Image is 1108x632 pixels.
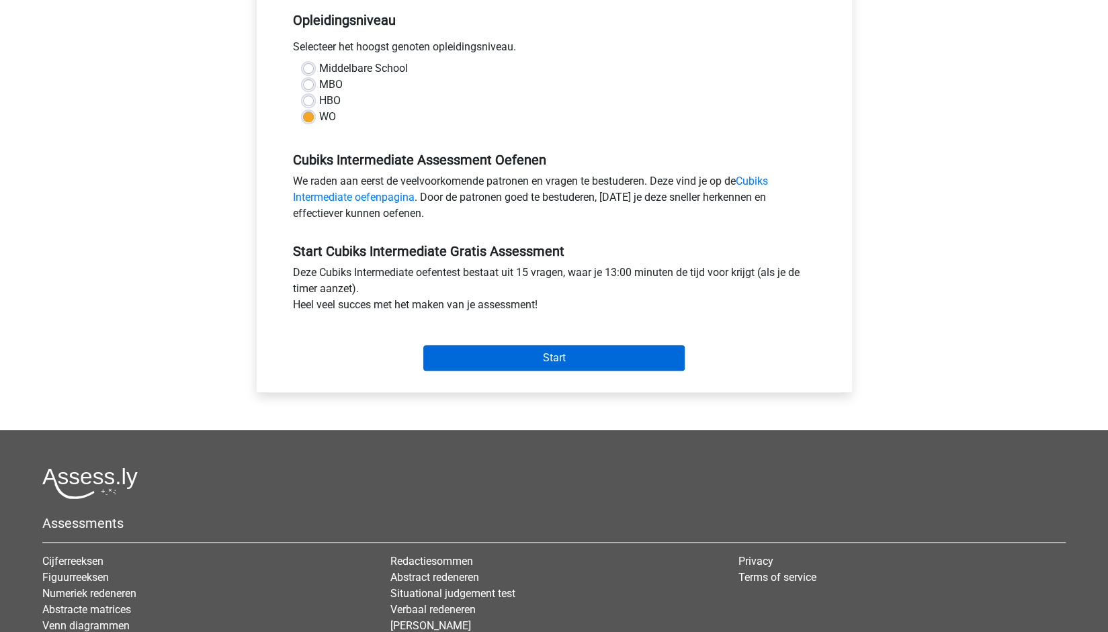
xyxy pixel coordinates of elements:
a: Abstracte matrices [42,603,131,616]
a: Situational judgement test [390,587,515,600]
label: MBO [319,77,343,93]
a: Abstract redeneren [390,571,479,584]
a: Privacy [738,555,773,568]
a: Cijferreeksen [42,555,103,568]
h5: Opleidingsniveau [293,7,816,34]
div: We raden aan eerst de veelvoorkomende patronen en vragen te bestuderen. Deze vind je op de . Door... [283,173,826,227]
h5: Assessments [42,515,1066,531]
a: Terms of service [738,571,816,584]
a: Redactiesommen [390,555,473,568]
label: WO [319,109,336,125]
a: Verbaal redeneren [390,603,476,616]
a: Figuurreeksen [42,571,109,584]
input: Start [423,345,685,371]
a: Venn diagrammen [42,619,130,632]
img: Assessly logo [42,467,138,499]
label: HBO [319,93,341,109]
h5: Cubiks Intermediate Assessment Oefenen [293,152,816,168]
label: Middelbare School [319,60,408,77]
div: Deze Cubiks Intermediate oefentest bestaat uit 15 vragen, waar je 13:00 minuten de tijd voor krij... [283,265,826,318]
div: Selecteer het hoogst genoten opleidingsniveau. [283,39,826,60]
a: [PERSON_NAME] [390,619,471,632]
a: Numeriek redeneren [42,587,136,600]
h5: Start Cubiks Intermediate Gratis Assessment [293,243,816,259]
